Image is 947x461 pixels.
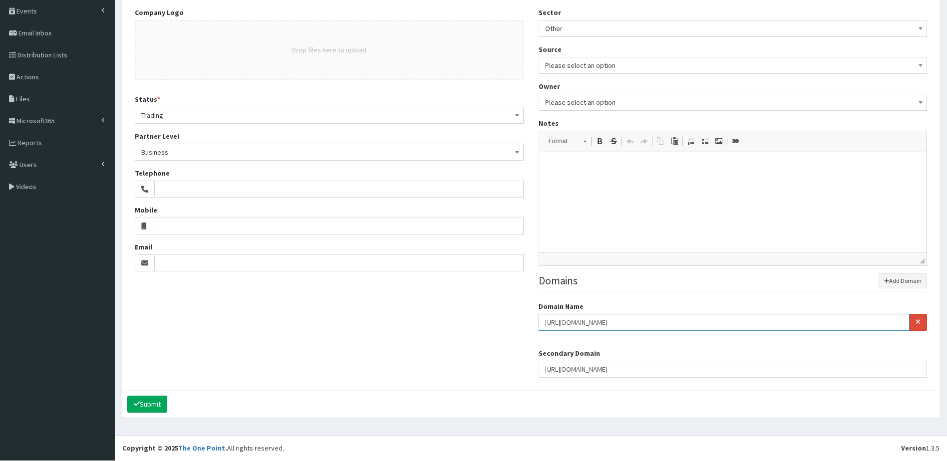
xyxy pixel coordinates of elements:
span: Resize [920,258,925,263]
footer: All rights reserved. [115,435,947,461]
span: Please select an option [545,58,921,72]
a: Insert/Remove Bulleted List [698,135,712,148]
b: Version [901,444,926,453]
span: Users [19,160,37,169]
label: Status [135,94,160,104]
label: Source [539,44,562,54]
button: Drop files here to upload [292,45,366,55]
button: Submit [127,396,167,413]
span: Please select an option [539,57,928,74]
button: Add Domain [879,273,928,288]
a: Bold (Ctrl+B) [593,135,607,148]
label: Sector [539,7,561,17]
span: Other [545,21,921,35]
span: Reports [17,138,42,147]
label: Mobile [135,205,157,215]
a: Redo (Ctrl+Y) [637,135,651,148]
label: Email [135,242,152,252]
div: 1.3.5 [901,443,940,453]
span: Actions [16,72,39,81]
a: Image [712,135,726,148]
label: Secondary Domain [539,348,600,358]
span: Trading [141,108,517,122]
label: Company Logo [135,7,184,17]
legend: Domains [539,273,928,291]
a: Copy (Ctrl+C) [653,135,667,148]
a: Format [543,134,592,148]
span: Files [16,94,30,103]
a: Link (Ctrl+L) [728,135,742,148]
span: Trading [135,107,524,124]
span: Distribution Lists [17,50,67,59]
span: Please select an option [545,95,921,109]
strong: Copyright © 2025 . [122,444,227,453]
label: Partner Level [135,131,179,141]
span: Business [141,145,517,159]
a: Strikethrough [607,135,621,148]
span: Events [16,6,37,15]
span: Business [135,144,524,161]
span: Please select an option [539,94,928,111]
span: Format [544,135,579,148]
span: Other [539,20,928,37]
span: Microsoft365 [16,116,55,125]
label: Domain Name [539,301,584,311]
span: Email Inbox [18,28,51,37]
iframe: Rich Text Editor, notes [539,152,927,252]
a: Undo (Ctrl+Z) [623,135,637,148]
label: Owner [539,81,560,91]
span: Videos [16,182,36,191]
a: Insert/Remove Numbered List [684,135,698,148]
label: Telephone [135,168,170,178]
a: Paste (Ctrl+V) [667,135,681,148]
a: The One Point [178,444,225,453]
label: Notes [539,118,559,128]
